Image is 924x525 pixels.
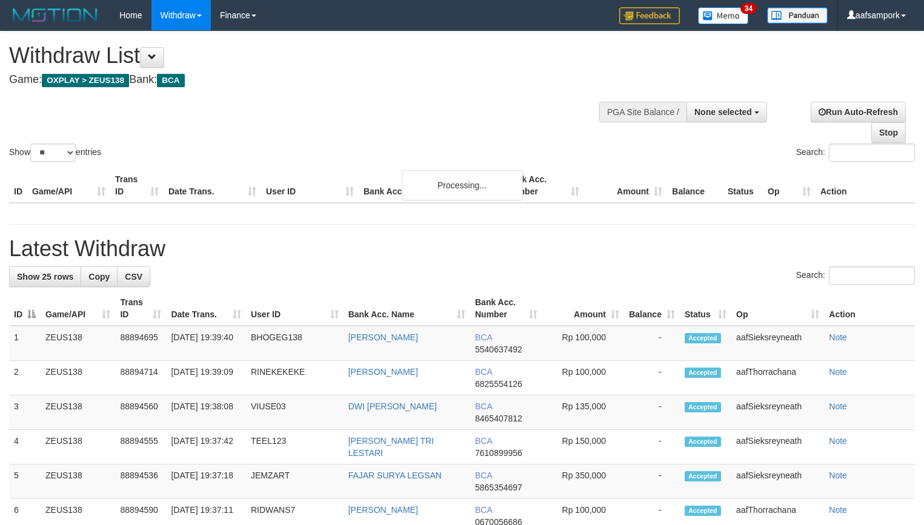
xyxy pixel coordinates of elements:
[110,168,164,203] th: Trans ID
[166,326,246,361] td: [DATE] 19:39:40
[9,430,41,464] td: 4
[685,368,721,378] span: Accepted
[685,506,721,516] span: Accepted
[42,74,129,87] span: OXPLAY > ZEUS138
[763,168,816,203] th: Op
[584,168,667,203] th: Amount
[344,291,470,326] th: Bank Acc. Name: activate to sort column ascending
[41,430,115,464] td: ZEUS138
[667,168,723,203] th: Balance
[624,395,680,430] td: -
[9,361,41,395] td: 2
[475,332,492,342] span: BCA
[685,437,721,447] span: Accepted
[246,291,344,326] th: User ID: activate to sort column ascending
[9,6,101,24] img: MOTION_logo.png
[157,74,184,87] span: BCA
[475,379,522,389] span: Copy 6825554126 to clipboard
[470,291,542,326] th: Bank Acc. Number: activate to sort column ascending
[685,402,721,412] span: Accepted
[246,430,344,464] td: TEEL123
[246,326,344,361] td: BHOGEG138
[829,471,847,480] a: Note
[731,361,824,395] td: aafThorrachana
[731,464,824,499] td: aafSieksreyneath
[348,332,418,342] a: [PERSON_NAME]
[9,144,101,162] label: Show entries
[475,471,492,480] span: BCA
[348,367,418,377] a: [PERSON_NAME]
[829,436,847,446] a: Note
[9,395,41,430] td: 3
[41,361,115,395] td: ZEUS138
[829,144,915,162] input: Search:
[115,361,166,395] td: 88894714
[475,436,492,446] span: BCA
[115,326,166,361] td: 88894695
[475,345,522,354] span: Copy 5540637492 to clipboard
[731,395,824,430] td: aafSieksreyneath
[829,367,847,377] a: Note
[9,326,41,361] td: 1
[164,168,261,203] th: Date Trans.
[796,144,915,162] label: Search:
[125,272,142,282] span: CSV
[740,3,757,14] span: 34
[402,170,523,200] div: Processing...
[767,7,828,24] img: panduan.png
[348,436,434,458] a: [PERSON_NAME] TRI LESTARI
[246,395,344,430] td: VIUSE03
[796,266,915,285] label: Search:
[685,471,721,481] span: Accepted
[698,7,749,24] img: Button%20Memo.svg
[624,291,680,326] th: Balance: activate to sort column ascending
[41,395,115,430] td: ZEUS138
[829,505,847,515] a: Note
[348,401,437,411] a: DWI [PERSON_NAME]
[166,291,246,326] th: Date Trans.: activate to sort column ascending
[731,326,824,361] td: aafSieksreyneath
[816,168,915,203] th: Action
[475,367,492,377] span: BCA
[115,430,166,464] td: 88894555
[348,471,442,480] a: FAJAR SURYA LEGSAN
[624,464,680,499] td: -
[81,266,118,287] a: Copy
[686,102,767,122] button: None selected
[542,326,624,361] td: Rp 100,000
[824,291,915,326] th: Action
[9,266,81,287] a: Show 25 rows
[41,291,115,326] th: Game/API: activate to sort column ascending
[619,7,680,24] img: Feedback.jpg
[829,401,847,411] a: Note
[348,505,418,515] a: [PERSON_NAME]
[41,326,115,361] td: ZEUS138
[680,291,731,326] th: Status: activate to sort column ascending
[685,333,721,343] span: Accepted
[9,44,604,68] h1: Withdraw List
[475,401,492,411] span: BCA
[17,272,73,282] span: Show 25 rows
[475,414,522,423] span: Copy 8465407812 to clipboard
[542,395,624,430] td: Rp 135,000
[115,395,166,430] td: 88894560
[624,326,680,361] td: -
[829,266,915,285] input: Search:
[542,291,624,326] th: Amount: activate to sort column ascending
[166,464,246,499] td: [DATE] 19:37:18
[624,430,680,464] td: -
[542,430,624,464] td: Rp 150,000
[731,291,824,326] th: Op: activate to sort column ascending
[9,237,915,261] h1: Latest Withdraw
[599,102,686,122] div: PGA Site Balance /
[624,361,680,395] td: -
[9,464,41,499] td: 5
[41,464,115,499] td: ZEUS138
[30,144,76,162] select: Showentries
[9,168,27,203] th: ID
[261,168,359,203] th: User ID
[542,361,624,395] td: Rp 100,000
[475,448,522,458] span: Copy 7610899956 to clipboard
[117,266,150,287] a: CSV
[166,361,246,395] td: [DATE] 19:39:09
